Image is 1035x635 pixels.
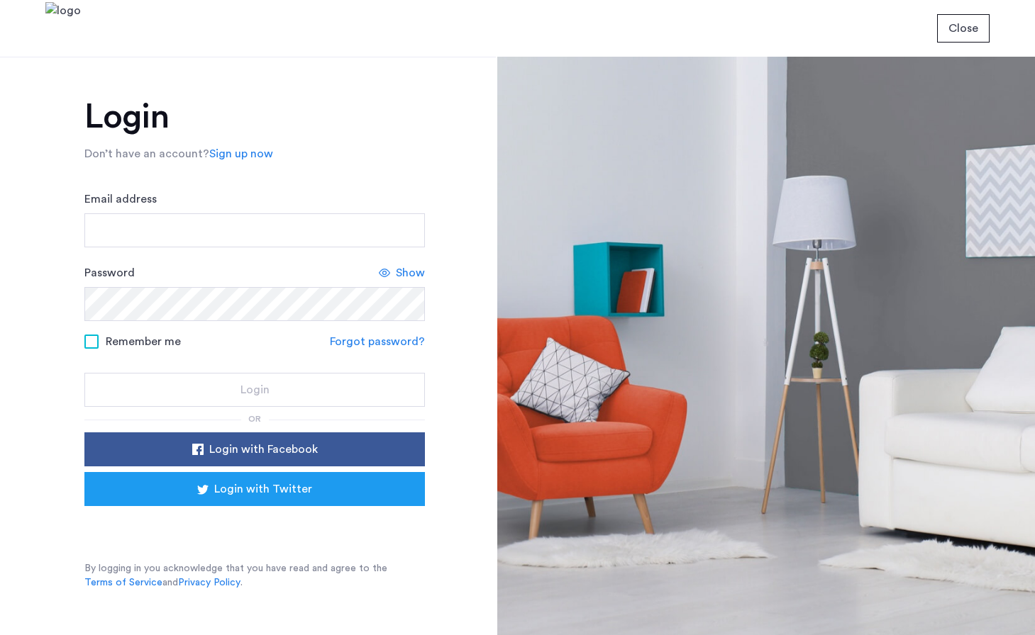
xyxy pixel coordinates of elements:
[209,145,273,162] a: Sign up now
[84,561,425,590] p: By logging in you acknowledge that you have read and agree to the and .
[84,575,162,590] a: Terms of Service
[240,381,270,398] span: Login
[248,415,261,423] span: or
[106,333,181,350] span: Remember me
[178,575,240,590] a: Privacy Policy
[84,100,425,134] h1: Login
[84,472,425,506] button: button
[84,264,135,281] label: Password
[84,148,209,159] span: Don’t have an account?
[330,333,425,350] a: Forgot password?
[84,373,425,407] button: button
[45,2,81,55] img: logo
[84,191,157,208] label: Email address
[214,481,312,498] span: Login with Twitter
[948,20,978,37] span: Close
[937,14,990,43] button: button
[209,441,318,458] span: Login with Facebook
[84,432,425,466] button: button
[396,264,425,281] span: Show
